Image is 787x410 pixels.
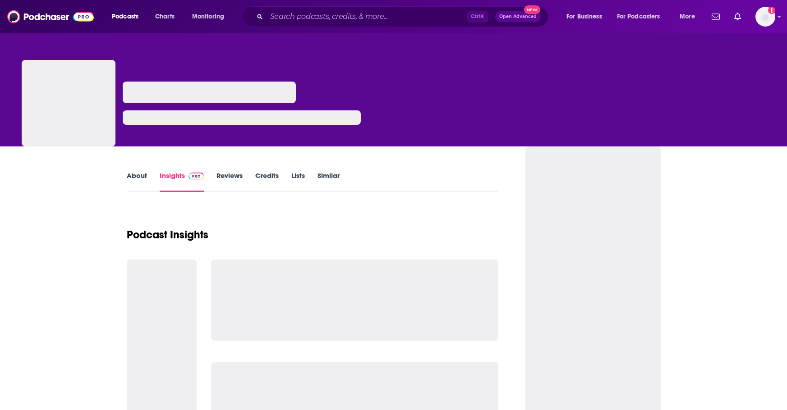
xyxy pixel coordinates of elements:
[673,9,706,24] button: open menu
[680,10,695,23] span: More
[755,7,775,27] span: Logged in as Ashley_Beenen
[617,10,660,23] span: For Podcasters
[495,11,541,22] button: Open AdvancedNew
[566,10,602,23] span: For Business
[7,8,94,25] img: Podchaser - Follow, Share and Rate Podcasts
[127,228,208,241] h1: Podcast Insights
[149,9,180,24] a: Charts
[192,10,224,23] span: Monitoring
[467,11,488,23] span: Ctrl K
[189,173,204,180] img: Podchaser Pro
[127,171,147,192] a: About
[155,10,175,23] span: Charts
[255,171,279,192] a: Credits
[731,9,745,24] a: Show notifications dropdown
[560,9,613,24] button: open menu
[106,9,150,24] button: open menu
[524,5,540,14] span: New
[186,9,236,24] button: open menu
[291,171,305,192] a: Lists
[267,9,467,24] input: Search podcasts, credits, & more...
[755,7,775,27] button: Show profile menu
[216,171,243,192] a: Reviews
[611,9,673,24] button: open menu
[708,9,723,24] a: Show notifications dropdown
[768,7,775,14] svg: Add a profile image
[250,6,557,27] div: Search podcasts, credits, & more...
[112,10,138,23] span: Podcasts
[318,171,340,192] a: Similar
[755,7,775,27] img: User Profile
[160,171,204,192] a: InsightsPodchaser Pro
[499,14,537,19] span: Open Advanced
